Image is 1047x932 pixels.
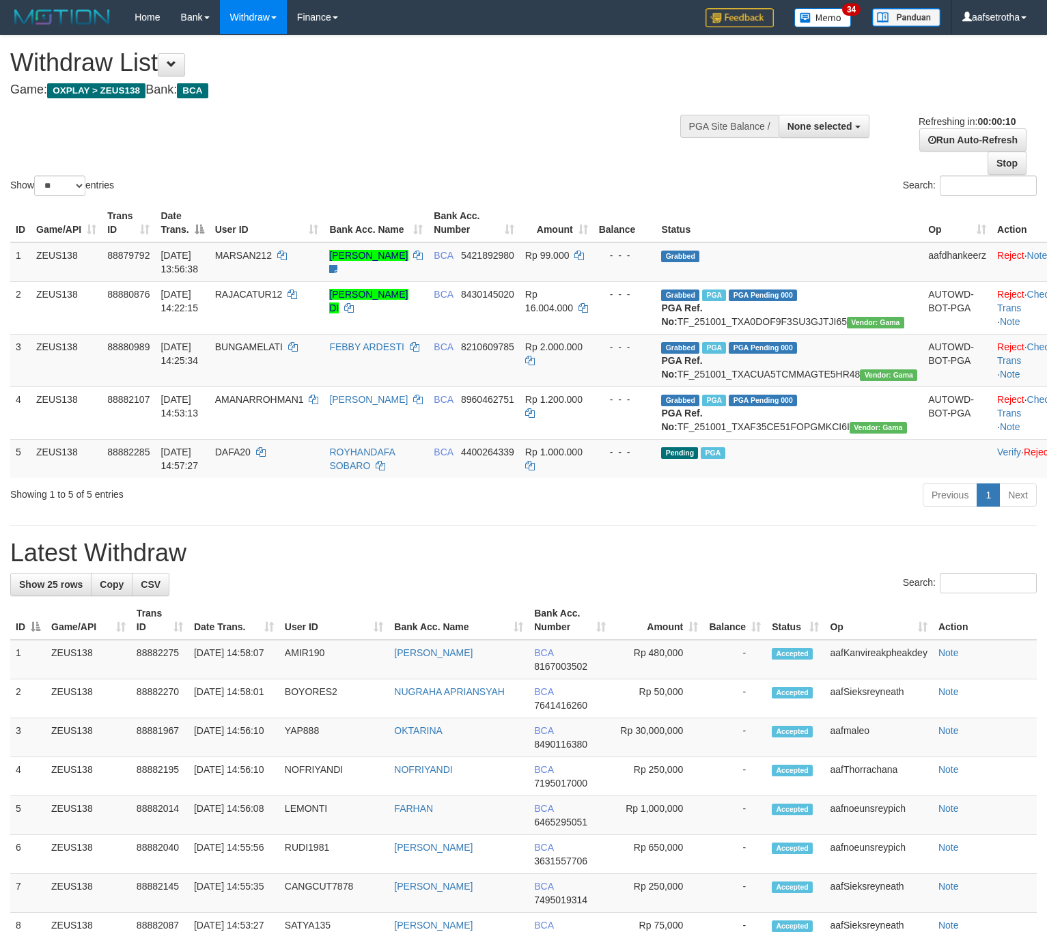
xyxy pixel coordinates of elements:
[656,334,923,386] td: TF_251001_TXACUA5TCMMAGTE5HR48
[824,601,932,640] th: Op: activate to sort column ascending
[461,250,514,261] span: Copy 5421892980 to clipboard
[279,640,389,679] td: AMIR190
[10,757,46,796] td: 4
[611,874,703,913] td: Rp 250,000
[189,874,279,913] td: [DATE] 14:55:35
[772,843,813,854] span: Accepted
[997,289,1024,300] a: Reject
[215,447,251,457] span: DAFA20
[534,764,553,775] span: BCA
[525,341,583,352] span: Rp 2.000.000
[189,679,279,718] td: [DATE] 14:58:01
[729,395,797,406] span: PGA Pending
[824,679,932,718] td: aafSieksreyneath
[10,281,31,334] td: 2
[10,334,31,386] td: 3
[661,395,699,406] span: Grabbed
[661,355,702,380] b: PGA Ref. No:
[661,447,698,459] span: Pending
[279,796,389,835] td: LEMONTI
[279,601,389,640] th: User ID: activate to sort column ascending
[611,835,703,874] td: Rp 650,000
[923,242,992,282] td: aafdhankeerz
[102,203,155,242] th: Trans ID: activate to sort column ascending
[656,203,923,242] th: Status
[394,725,443,736] a: OKTARINA
[10,539,1037,567] h1: Latest Withdraw
[46,874,131,913] td: ZEUS138
[10,83,684,97] h4: Game: Bank:
[824,835,932,874] td: aafnoeunsreypich
[850,422,907,434] span: Vendor URL: https://trx31.1velocity.biz
[703,640,766,679] td: -
[461,394,514,405] span: Copy 8960462751 to clipboard
[534,700,587,711] span: Copy 7641416260 to clipboard
[107,250,150,261] span: 88879792
[394,686,505,697] a: NUGRAHA APRIANSYAH
[177,83,208,98] span: BCA
[10,601,46,640] th: ID: activate to sort column descending
[703,835,766,874] td: -
[10,835,46,874] td: 6
[903,175,1037,196] label: Search:
[31,386,102,439] td: ZEUS138
[787,121,852,132] span: None selected
[520,203,594,242] th: Amount: activate to sort column ascending
[680,115,779,138] div: PGA Site Balance /
[434,447,453,457] span: BCA
[394,842,473,853] a: [PERSON_NAME]
[107,289,150,300] span: 88880876
[189,601,279,640] th: Date Trans.: activate to sort column ascending
[46,601,131,640] th: Game/API: activate to sort column ascending
[46,796,131,835] td: ZEUS138
[999,483,1037,507] a: Next
[599,445,651,459] div: - - -
[160,394,198,419] span: [DATE] 14:53:13
[107,394,150,405] span: 88882107
[534,881,553,892] span: BCA
[919,116,1016,127] span: Refreshing in:
[10,718,46,757] td: 3
[131,601,189,640] th: Trans ID: activate to sort column ascending
[860,369,917,381] span: Vendor URL: https://trx31.1velocity.biz
[131,640,189,679] td: 88882275
[599,287,651,301] div: - - -
[189,718,279,757] td: [DATE] 14:56:10
[938,647,959,658] a: Note
[534,920,553,931] span: BCA
[824,718,932,757] td: aafmaleo
[529,601,611,640] th: Bank Acc. Number: activate to sort column ascending
[10,796,46,835] td: 5
[938,725,959,736] a: Note
[938,842,959,853] a: Note
[31,242,102,282] td: ZEUS138
[872,8,940,27] img: panduan.png
[131,835,189,874] td: 88882040
[10,573,92,596] a: Show 25 rows
[10,175,114,196] label: Show entries
[131,796,189,835] td: 88882014
[91,573,132,596] a: Copy
[534,647,553,658] span: BCA
[923,386,992,439] td: AUTOWD-BOT-PGA
[131,679,189,718] td: 88882270
[10,203,31,242] th: ID
[1000,369,1020,380] a: Note
[107,341,150,352] span: 88880989
[31,334,102,386] td: ZEUS138
[611,757,703,796] td: Rp 250,000
[923,203,992,242] th: Op: activate to sort column ascending
[189,796,279,835] td: [DATE] 14:56:08
[599,393,651,406] div: - - -
[938,920,959,931] a: Note
[824,796,932,835] td: aafnoeunsreypich
[701,447,725,459] span: Marked by aafnoeunsreypich
[794,8,852,27] img: Button%20Memo.svg
[215,289,283,300] span: RAJACATUR12
[131,718,189,757] td: 88881967
[703,679,766,718] td: -
[279,757,389,796] td: NOFRIYANDI
[772,804,813,815] span: Accepted
[279,835,389,874] td: RUDI1981
[461,289,514,300] span: Copy 8430145020 to clipboard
